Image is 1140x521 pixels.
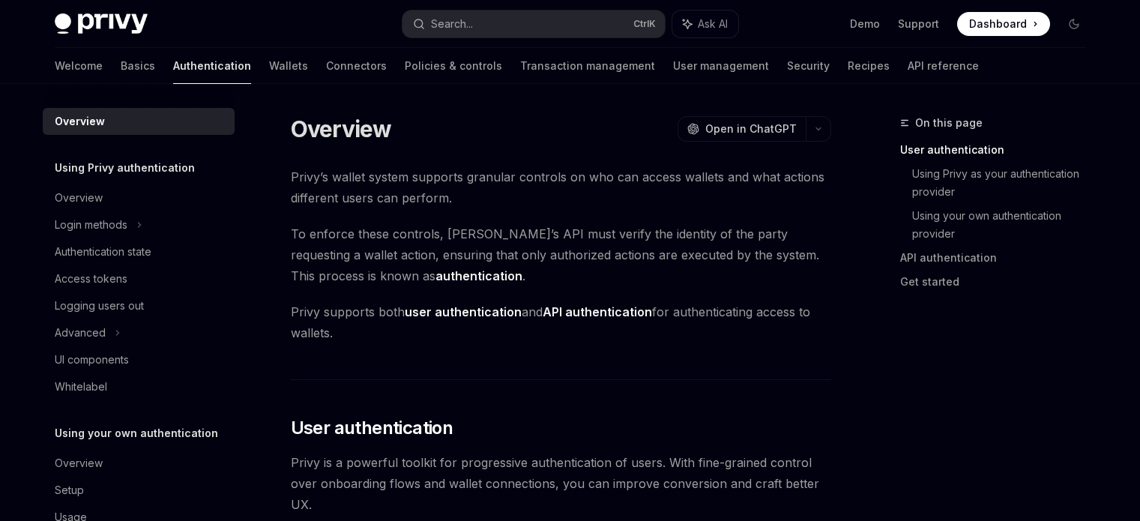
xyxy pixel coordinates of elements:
h5: Using Privy authentication [55,159,195,177]
a: User management [673,48,769,84]
button: Search...CtrlK [402,10,665,37]
div: Search... [431,15,473,33]
a: Security [787,48,830,84]
span: Ctrl K [633,18,656,30]
a: User authentication [900,138,1098,162]
button: Ask AI [672,10,738,37]
button: Open in ChatGPT [678,116,806,142]
div: Overview [55,454,103,472]
a: API authentication [900,246,1098,270]
a: Overview [43,184,235,211]
a: Authentication [173,48,251,84]
a: API reference [908,48,979,84]
a: Dashboard [957,12,1050,36]
a: Welcome [55,48,103,84]
a: Using Privy as your authentication provider [912,162,1098,204]
span: To enforce these controls, [PERSON_NAME]’s API must verify the identity of the party requesting a... [291,223,831,286]
span: Open in ChatGPT [705,121,797,136]
div: Setup [55,481,84,499]
div: Advanced [55,324,106,342]
span: User authentication [291,416,453,440]
div: Authentication state [55,243,151,261]
button: Toggle dark mode [1062,12,1086,36]
a: Overview [43,108,235,135]
div: UI components [55,351,129,369]
a: Authentication state [43,238,235,265]
div: Login methods [55,216,127,234]
a: Overview [43,450,235,477]
a: Setup [43,477,235,504]
strong: authentication [435,268,522,283]
a: Using your own authentication provider [912,204,1098,246]
a: Access tokens [43,265,235,292]
div: Overview [55,189,103,207]
img: dark logo [55,13,148,34]
a: Policies & controls [405,48,502,84]
div: Logging users out [55,297,144,315]
a: Recipes [848,48,890,84]
a: Get started [900,270,1098,294]
span: Ask AI [698,16,728,31]
a: Logging users out [43,292,235,319]
div: Overview [55,112,105,130]
h5: Using your own authentication [55,424,218,442]
a: Wallets [269,48,308,84]
div: Whitelabel [55,378,107,396]
span: On this page [915,114,983,132]
strong: user authentication [405,304,522,319]
a: Transaction management [520,48,655,84]
a: Support [898,16,939,31]
a: Whitelabel [43,373,235,400]
a: Demo [850,16,880,31]
span: Privy supports both and for authenticating access to wallets. [291,301,831,343]
div: Access tokens [55,270,127,288]
a: Connectors [326,48,387,84]
strong: API authentication [543,304,652,319]
span: Privy is a powerful toolkit for progressive authentication of users. With fine-grained control ov... [291,452,831,515]
a: UI components [43,346,235,373]
h1: Overview [291,115,392,142]
span: Privy’s wallet system supports granular controls on who can access wallets and what actions diffe... [291,166,831,208]
a: Basics [121,48,155,84]
span: Dashboard [969,16,1027,31]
